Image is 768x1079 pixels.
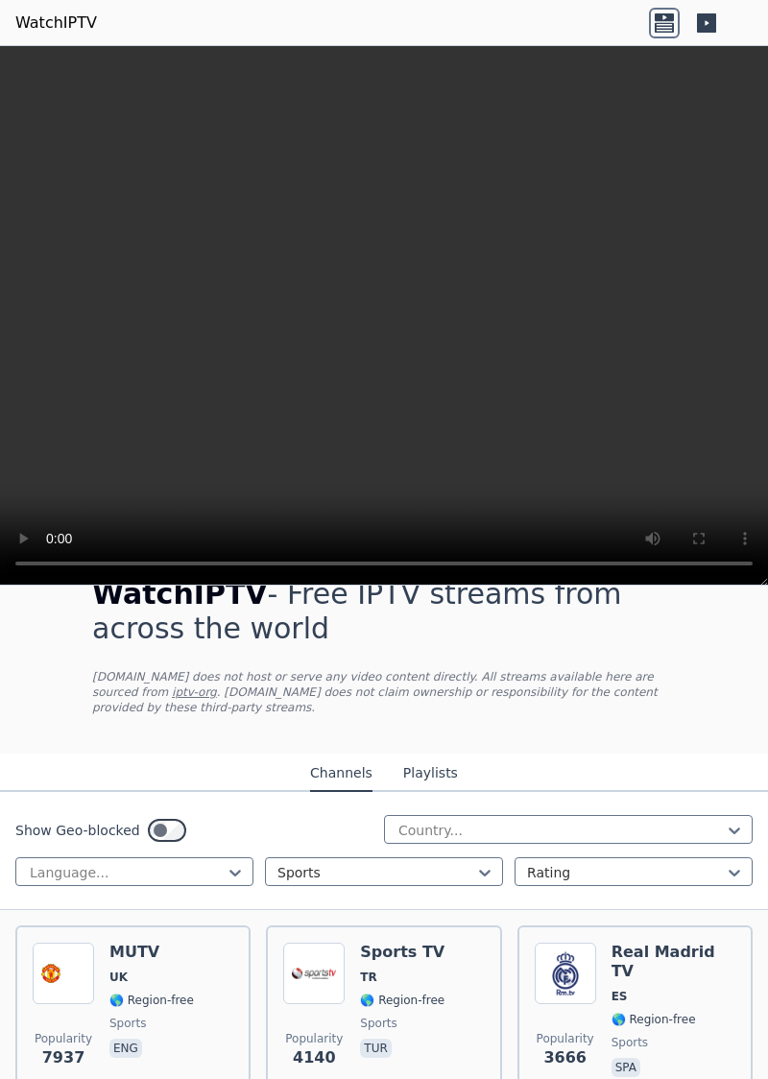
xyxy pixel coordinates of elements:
[360,1039,391,1058] p: tur
[360,943,444,962] h6: Sports TV
[360,970,376,985] span: TR
[109,1016,146,1031] span: sports
[310,755,372,792] button: Channels
[172,685,217,699] a: iptv-org
[283,943,345,1004] img: Sports TV
[15,821,140,840] label: Show Geo-blocked
[535,943,596,1004] img: Real Madrid TV
[35,1031,92,1046] span: Popularity
[612,1058,640,1077] p: spa
[403,755,458,792] button: Playlists
[92,577,268,611] span: WatchIPTV
[109,993,194,1008] span: 🌎 Region-free
[92,577,676,646] h1: - Free IPTV streams from across the world
[612,1035,648,1050] span: sports
[285,1031,343,1046] span: Popularity
[109,943,194,962] h6: MUTV
[612,943,735,981] h6: Real Madrid TV
[612,1012,696,1027] span: 🌎 Region-free
[42,1046,85,1069] span: 7937
[360,993,444,1008] span: 🌎 Region-free
[360,1016,396,1031] span: sports
[543,1046,587,1069] span: 3666
[109,970,128,985] span: UK
[109,1039,142,1058] p: eng
[293,1046,336,1069] span: 4140
[92,669,676,715] p: [DOMAIN_NAME] does not host or serve any video content directly. All streams available here are s...
[15,12,97,35] a: WatchIPTV
[612,989,628,1004] span: ES
[33,943,94,1004] img: MUTV
[537,1031,594,1046] span: Popularity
